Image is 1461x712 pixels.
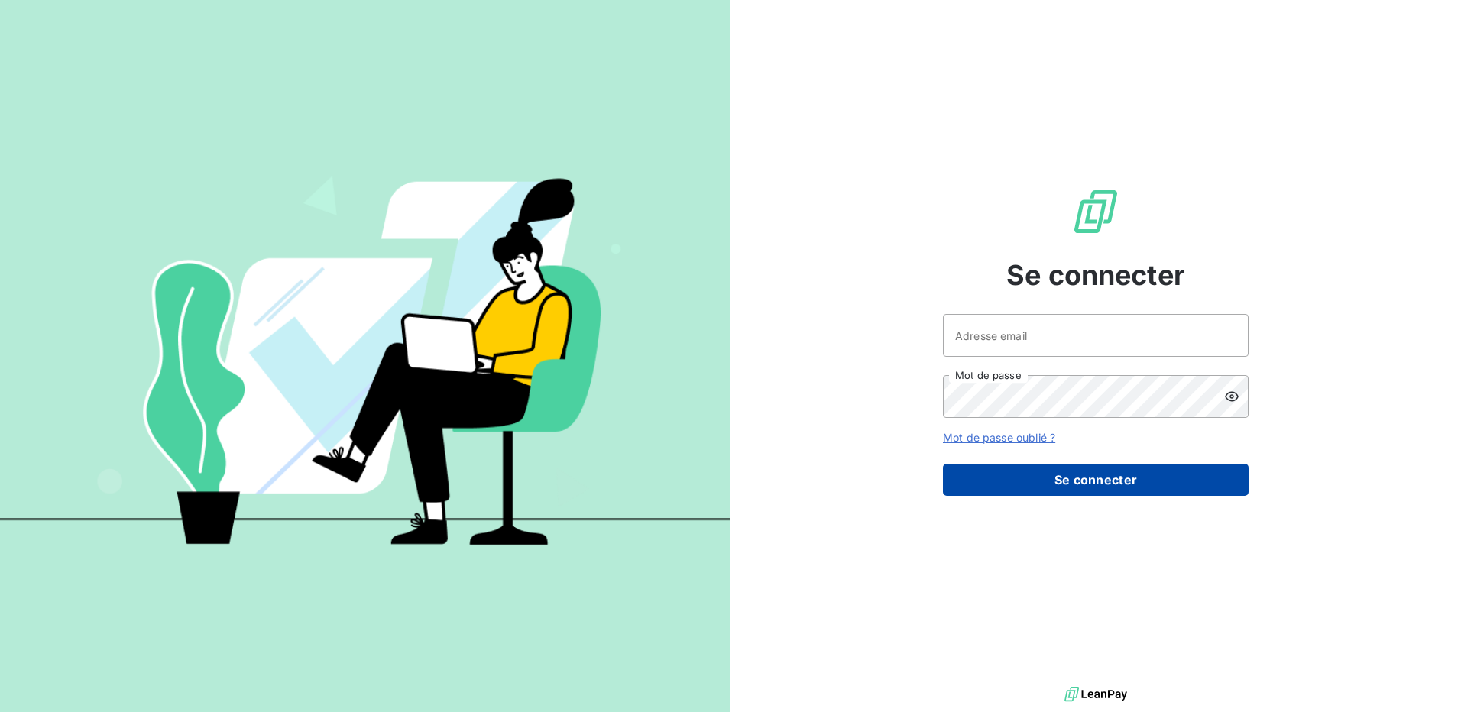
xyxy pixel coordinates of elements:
[1071,187,1120,236] img: Logo LeanPay
[1064,683,1127,706] img: logo
[943,314,1249,357] input: placeholder
[943,464,1249,496] button: Se connecter
[1006,254,1185,296] span: Se connecter
[943,431,1055,444] a: Mot de passe oublié ?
